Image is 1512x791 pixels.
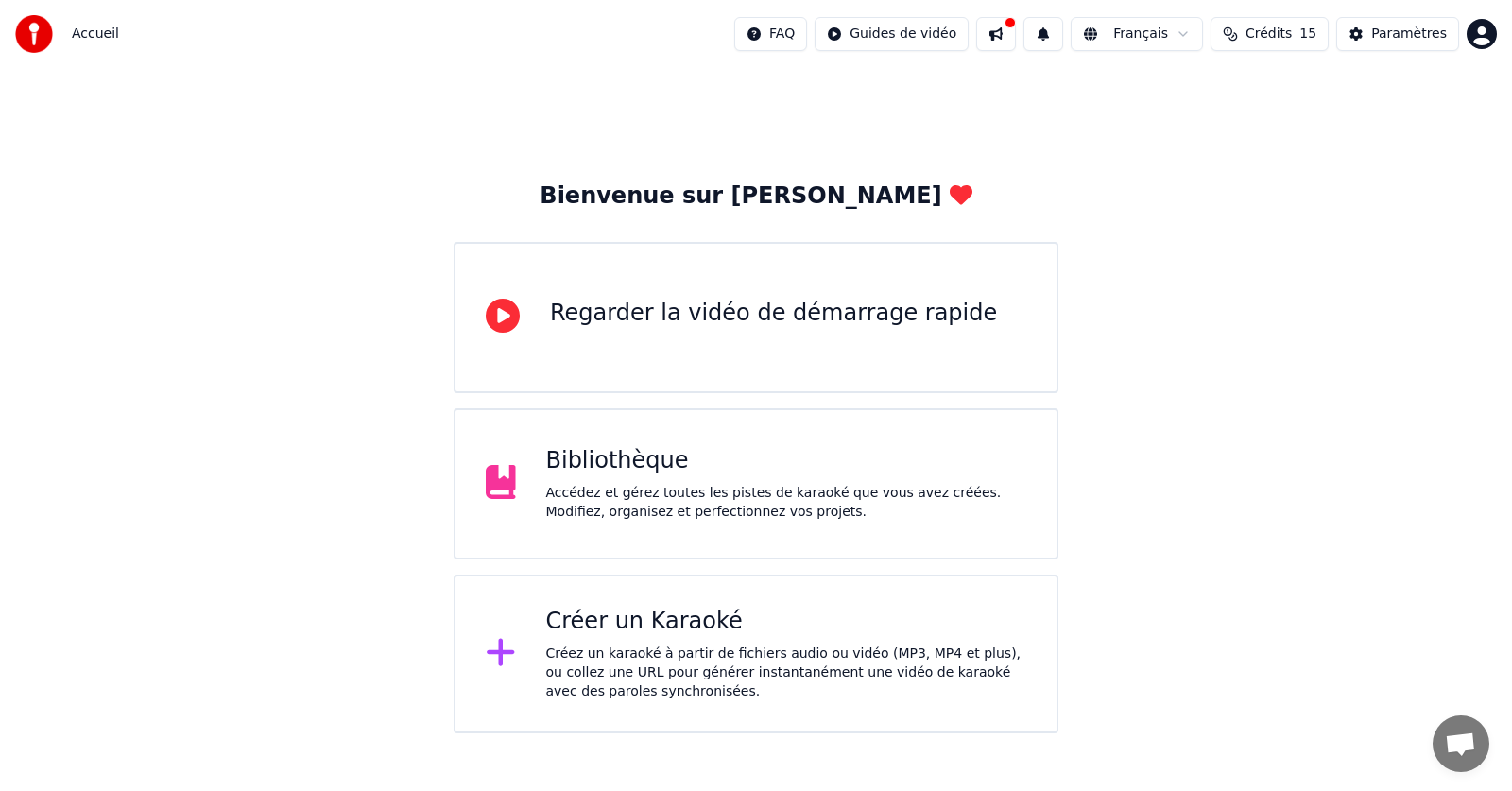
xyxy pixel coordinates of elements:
button: Crédits15 [1211,17,1329,51]
span: Crédits [1246,25,1292,43]
span: Accueil [72,25,119,43]
button: Guides de vidéo [815,17,969,51]
div: Créer un Karaoké [546,607,1027,637]
button: FAQ [734,17,807,51]
nav: breadcrumb [72,25,119,43]
div: Paramètres [1371,25,1447,43]
div: Accédez et gérez toutes les pistes de karaoké que vous avez créées. Modifiez, organisez et perfec... [546,484,1027,522]
div: Créez un karaoké à partir de fichiers audio ou vidéo (MP3, MP4 et plus), ou collez une URL pour g... [546,645,1027,701]
div: Bibliothèque [546,446,1027,476]
div: Regarder la vidéo de démarrage rapide [550,299,997,329]
div: Ouvrir le chat [1433,715,1489,772]
span: 15 [1299,25,1316,43]
div: Bienvenue sur [PERSON_NAME] [540,181,971,212]
img: youka [15,15,53,53]
button: Paramètres [1336,17,1459,51]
